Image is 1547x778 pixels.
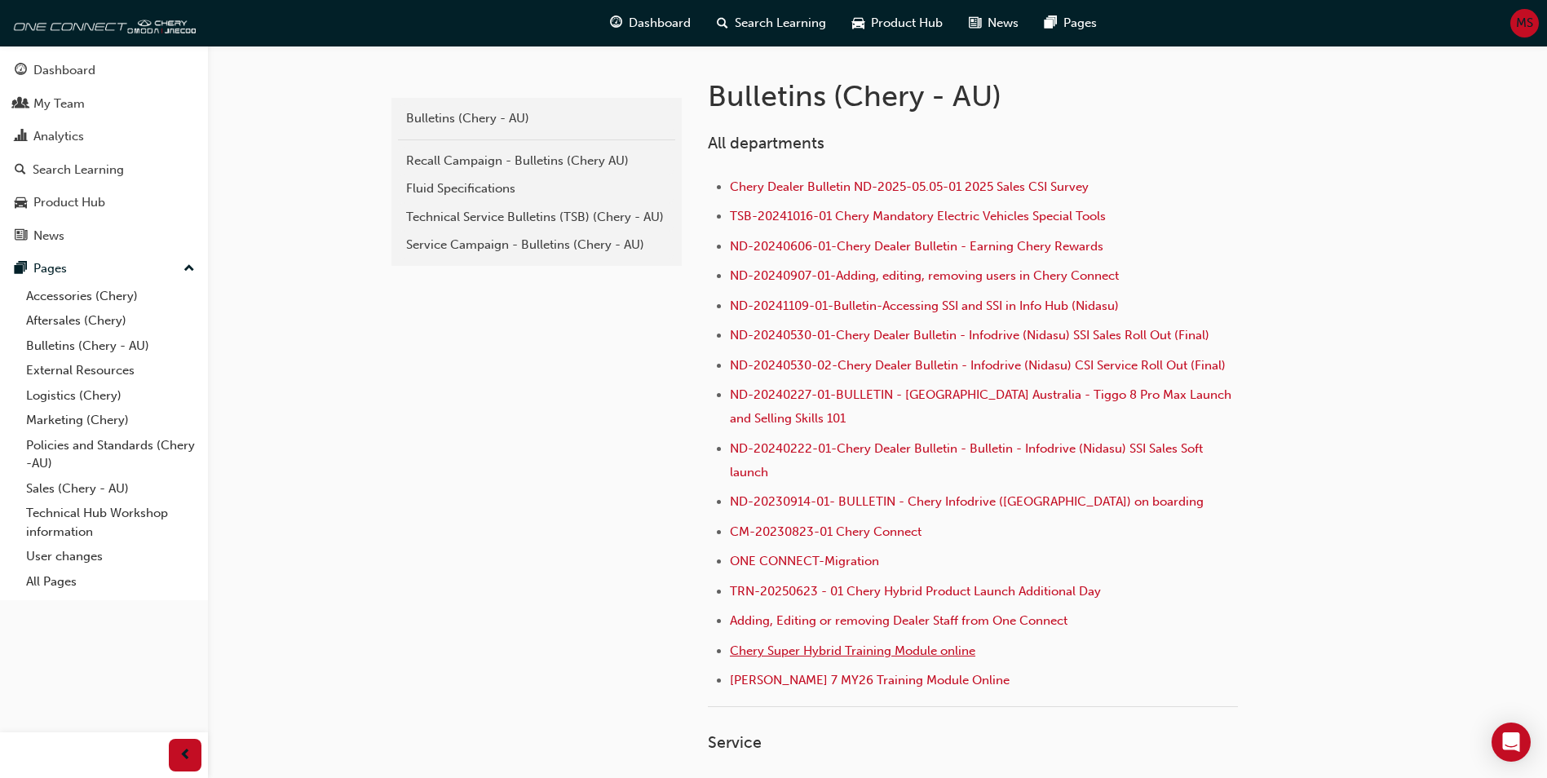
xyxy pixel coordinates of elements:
a: ONE CONNECT-Migration [730,554,879,568]
span: MS [1516,14,1533,33]
span: news-icon [969,13,981,33]
a: Bulletins (Chery - AU) [20,334,201,359]
button: MS [1510,9,1539,38]
a: Technical Service Bulletins (TSB) (Chery - AU) [398,203,675,232]
a: news-iconNews [956,7,1032,40]
div: Recall Campaign - Bulletins (Chery AU) [406,152,667,170]
a: Analytics [7,122,201,152]
span: people-icon [15,97,27,112]
div: Product Hub [33,193,105,212]
span: Product Hub [871,14,943,33]
span: Pages [1063,14,1097,33]
span: car-icon [15,196,27,210]
span: news-icon [15,229,27,244]
span: search-icon [717,13,728,33]
a: search-iconSearch Learning [704,7,839,40]
span: pages-icon [1045,13,1057,33]
span: Service [708,733,762,752]
a: ND-20240530-02-Chery Dealer Bulletin - Infodrive (Nidasu) CSI Service Roll Out (Final) [730,358,1226,373]
div: News [33,227,64,245]
a: TRN-20250623 - 01 Chery Hybrid Product Launch Additional Day [730,584,1101,599]
h1: Bulletins (Chery - AU) [708,78,1243,114]
div: Open Intercom Messenger [1492,723,1531,762]
a: Chery Dealer Bulletin ND-2025-05.05-01 2025 Sales CSI Survey [730,179,1089,194]
span: search-icon [15,163,26,178]
span: prev-icon [179,745,192,766]
a: Chery Super Hybrid Training Module online [730,643,975,658]
span: Search Learning [735,14,826,33]
a: Aftersales (Chery) [20,308,201,334]
a: CM-20230823-01 Chery Connect [730,524,922,539]
a: ND-20241109-01-Bulletin-Accessing SSI and SSI in Info Hub (Nidasu) [730,298,1119,313]
button: DashboardMy TeamAnalyticsSearch LearningProduct HubNews [7,52,201,254]
a: ND-20240227-01-BULLETIN - [GEOGRAPHIC_DATA] Australia - Tiggo 8 Pro Max Launch and Selling Skills... [730,387,1235,426]
a: ND-20240606-01-Chery Dealer Bulletin - Earning Chery Rewards [730,239,1103,254]
div: Search Learning [33,161,124,179]
div: Technical Service Bulletins (TSB) (Chery - AU) [406,208,667,227]
span: Dashboard [629,14,691,33]
span: up-icon [183,259,195,280]
span: News [988,14,1019,33]
a: Product Hub [7,188,201,218]
a: Marketing (Chery) [20,408,201,433]
a: Dashboard [7,55,201,86]
span: car-icon [852,13,864,33]
img: oneconnect [8,7,196,39]
a: User changes [20,544,201,569]
a: Policies and Standards (Chery -AU) [20,433,201,476]
a: ND-20230914-01- BULLETIN - Chery Infodrive ([GEOGRAPHIC_DATA]) on boarding [730,494,1204,509]
div: Fluid Specifications [406,179,667,198]
a: Accessories (Chery) [20,284,201,309]
div: Service Campaign - Bulletins (Chery - AU) [406,236,667,254]
a: Fluid Specifications [398,175,675,203]
button: Pages [7,254,201,284]
span: pages-icon [15,262,27,276]
a: pages-iconPages [1032,7,1110,40]
a: Sales (Chery - AU) [20,476,201,502]
a: [PERSON_NAME] 7 MY26 Training Module Online [730,673,1010,687]
a: Search Learning [7,155,201,185]
a: News [7,221,201,251]
span: chart-icon [15,130,27,144]
a: ND-20240222-01-Chery Dealer Bulletin - Bulletin - Infodrive (Nidasu) SSI Sales Soft launch [730,441,1206,480]
a: Service Campaign - Bulletins (Chery - AU) [398,231,675,259]
a: Adding, Editing or removing Dealer Staff from One Connect [730,613,1067,628]
a: car-iconProduct Hub [839,7,956,40]
a: guage-iconDashboard [597,7,704,40]
div: My Team [33,95,85,113]
div: Dashboard [33,61,95,80]
a: Bulletins (Chery - AU) [398,104,675,133]
a: TSB-20241016-01 Chery Mandatory Electric Vehicles Special Tools [730,209,1106,223]
div: Pages [33,259,67,278]
a: Technical Hub Workshop information [20,501,201,544]
a: Logistics (Chery) [20,383,201,409]
a: ND-20240530-01-Chery Dealer Bulletin - Infodrive (Nidasu) SSI Sales Roll Out (Final) [730,328,1209,343]
a: All Pages [20,569,201,595]
div: Bulletins (Chery - AU) [406,109,667,128]
div: Analytics [33,127,84,146]
a: My Team [7,89,201,119]
a: Recall Campaign - Bulletins (Chery AU) [398,147,675,175]
span: guage-icon [610,13,622,33]
a: External Resources [20,358,201,383]
a: ND-20240907-01-Adding, editing, removing users in Chery Connect [730,268,1119,283]
span: All departments [708,134,824,153]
